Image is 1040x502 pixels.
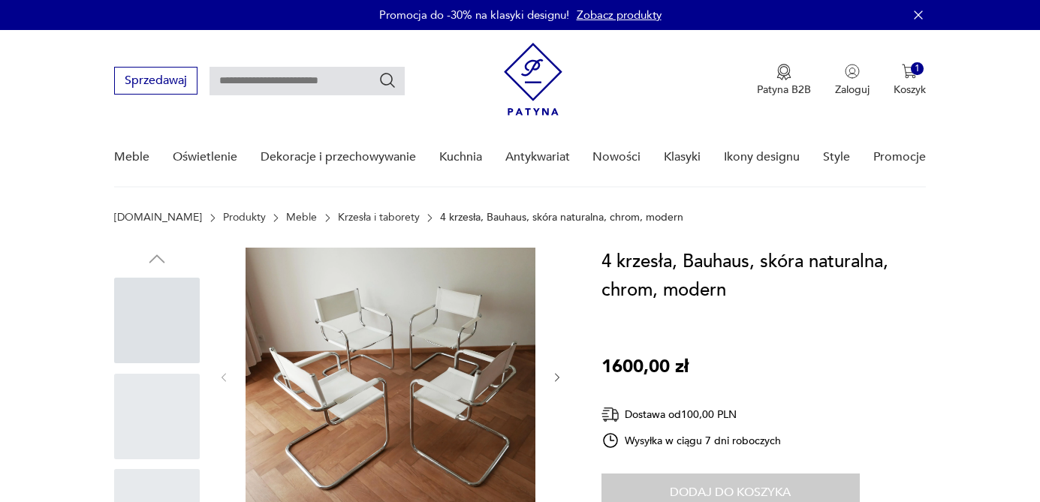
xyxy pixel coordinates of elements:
button: Patyna B2B [757,64,811,97]
a: Meble [286,212,317,224]
p: Promocja do -30% na klasyki designu! [379,8,569,23]
a: Sprzedawaj [114,77,197,87]
p: 4 krzesła, Bauhaus, skóra naturalna, chrom, modern [440,212,683,224]
div: 1 [911,62,924,75]
a: Krzesła i taborety [338,212,420,224]
a: Zobacz produkty [577,8,662,23]
img: Patyna - sklep z meblami i dekoracjami vintage [504,43,562,116]
button: 1Koszyk [894,64,926,97]
a: Dekoracje i przechowywanie [261,128,416,186]
a: Promocje [873,128,926,186]
a: Nowości [592,128,641,186]
img: Ikona koszyka [902,64,917,79]
a: Style [823,128,850,186]
button: Szukaj [378,71,396,89]
div: Dostawa od 100,00 PLN [601,405,782,424]
a: Ikona medaluPatyna B2B [757,64,811,97]
a: Ikony designu [724,128,800,186]
a: Oświetlenie [173,128,237,186]
a: [DOMAIN_NAME] [114,212,202,224]
a: Meble [114,128,149,186]
a: Kuchnia [439,128,482,186]
div: Wysyłka w ciągu 7 dni roboczych [601,431,782,449]
a: Produkty [223,212,266,224]
img: Ikonka użytkownika [845,64,860,79]
p: 1600,00 zł [601,353,689,381]
button: Zaloguj [835,64,870,97]
button: Sprzedawaj [114,67,197,95]
a: Antykwariat [505,128,570,186]
h1: 4 krzesła, Bauhaus, skóra naturalna, chrom, modern [601,248,926,305]
img: Ikona dostawy [601,405,619,424]
img: Ikona medalu [776,64,791,80]
p: Koszyk [894,83,926,97]
p: Patyna B2B [757,83,811,97]
a: Klasyki [664,128,701,186]
p: Zaloguj [835,83,870,97]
